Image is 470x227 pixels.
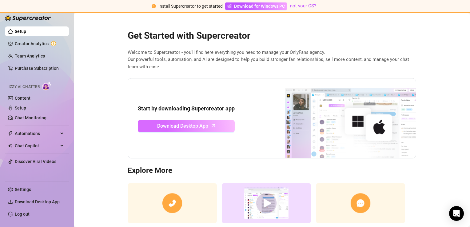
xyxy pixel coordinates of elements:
span: windows [227,4,232,8]
a: Content [15,96,30,101]
span: Download for Windows PC [234,3,285,10]
h2: Get Started with Supercreator [128,30,416,42]
img: supercreator demo [222,183,311,223]
span: exclamation-circle [152,4,156,8]
img: logo-BBDzfeDw.svg [5,15,51,21]
a: Setup [15,106,26,110]
a: Setup [15,29,26,34]
a: Creator Analytics exclamation-circle [15,39,64,49]
a: Team Analytics [15,54,45,58]
a: Chat Monitoring [15,115,46,120]
span: download [8,199,13,204]
strong: Start by downloading Supercreator app [138,105,235,112]
div: Open Intercom Messenger [449,206,464,221]
span: Izzy AI Chatter [9,84,40,90]
a: Log out [15,212,30,217]
img: AI Chatter [42,82,52,90]
a: Discover Viral Videos [15,159,56,164]
span: Install Supercreator to get started [158,4,223,9]
span: Chat Copilot [15,141,58,151]
span: Automations [15,129,58,138]
a: Purchase Subscription [15,66,59,71]
a: Settings [15,187,31,192]
a: Download for Windows PC [225,2,287,10]
a: Download Desktop Apparrow-up [138,120,235,132]
span: arrow-up [210,122,217,129]
img: Chat Copilot [8,144,12,148]
h3: Explore More [128,166,416,176]
img: contact support [316,183,405,223]
img: consulting call [128,183,217,223]
span: Download Desktop App [15,199,60,204]
span: Download Desktop App [157,122,208,130]
span: thunderbolt [8,131,13,136]
img: download app [262,78,416,158]
span: Welcome to Supercreator - you’ll find here everything you need to manage your OnlyFans agency. Ou... [128,49,416,71]
a: not your OS? [290,3,316,9]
